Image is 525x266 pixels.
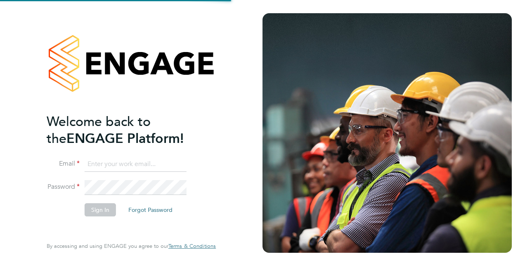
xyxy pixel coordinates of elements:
label: Password [47,183,80,191]
span: Welcome back to the [47,114,151,147]
a: Terms & Conditions [168,243,216,249]
span: Terms & Conditions [168,242,216,249]
input: Enter your work email... [85,157,187,172]
span: By accessing and using ENGAGE you agree to our [47,242,216,249]
label: Email [47,159,80,168]
button: Sign In [85,203,116,216]
h2: ENGAGE Platform! [47,113,208,147]
button: Forgot Password [122,203,179,216]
